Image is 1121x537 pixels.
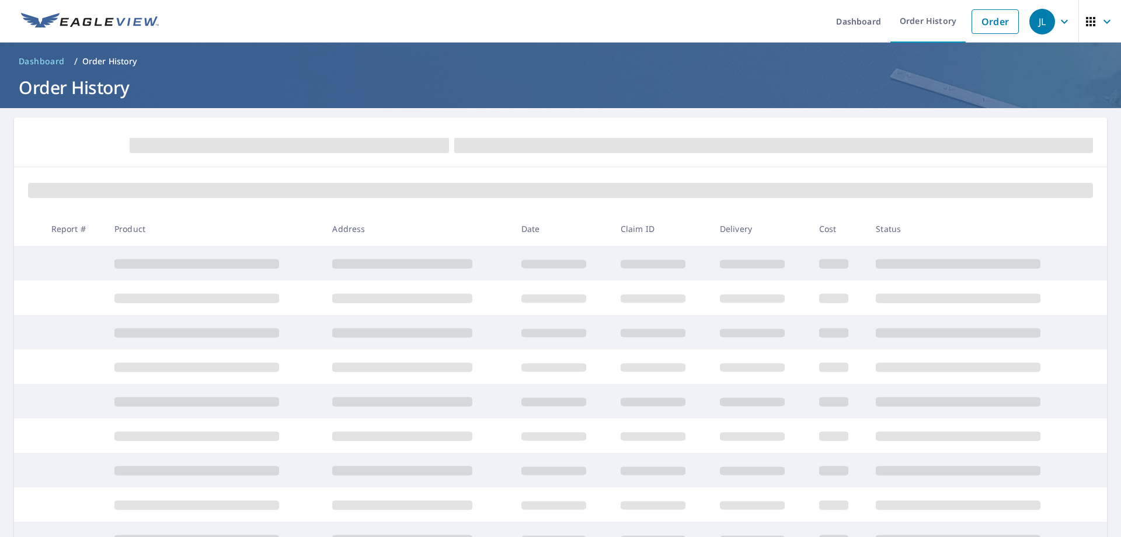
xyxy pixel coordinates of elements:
[14,52,1107,71] nav: breadcrumb
[14,52,69,71] a: Dashboard
[74,54,78,68] li: /
[810,212,867,246] th: Cost
[82,56,137,67] p: Order History
[711,212,810,246] th: Delivery
[21,13,159,30] img: EV Logo
[323,212,511,246] th: Address
[19,56,65,67] span: Dashboard
[1029,9,1055,34] div: JL
[611,212,711,246] th: Claim ID
[866,212,1085,246] th: Status
[512,212,611,246] th: Date
[42,212,105,246] th: Report #
[105,212,323,246] th: Product
[14,75,1107,99] h1: Order History
[972,9,1019,34] a: Order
